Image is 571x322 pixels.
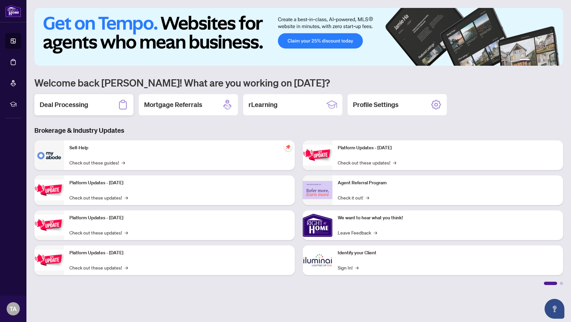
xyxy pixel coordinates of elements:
a: Check out these updates!→ [69,194,128,201]
img: Platform Updates - September 16, 2025 [34,180,64,200]
img: Agent Referral Program [303,181,332,199]
a: Check out these updates!→ [338,159,396,166]
p: Platform Updates - [DATE] [69,214,289,222]
a: Check out these updates!→ [69,264,128,271]
img: logo [5,5,21,17]
p: Platform Updates - [DATE] [338,144,558,152]
img: Identify your Client [303,245,332,275]
span: → [393,159,396,166]
button: Open asap [545,299,564,319]
h3: Brokerage & Industry Updates [34,126,563,135]
p: Agent Referral Program [338,179,558,187]
span: pushpin [284,143,292,151]
img: Platform Updates - July 8, 2025 [34,250,64,270]
p: Self-Help [69,144,289,152]
button: 4 [543,59,546,62]
span: TA [10,304,17,313]
button: 6 [554,59,556,62]
img: Self-Help [34,140,64,170]
span: → [125,229,128,236]
h2: Deal Processing [40,100,88,109]
button: 1 [519,59,530,62]
a: Check out these updates!→ [69,229,128,236]
button: 2 [533,59,535,62]
span: → [366,194,369,201]
img: Platform Updates - June 23, 2025 [303,145,332,165]
img: Slide 0 [34,8,563,66]
span: → [125,264,128,271]
h2: Profile Settings [353,100,399,109]
img: Platform Updates - July 21, 2025 [34,215,64,235]
a: Leave Feedback→ [338,229,377,236]
button: 5 [549,59,551,62]
span: → [374,229,377,236]
span: → [355,264,359,271]
h2: Mortgage Referrals [144,100,202,109]
p: Platform Updates - [DATE] [69,249,289,257]
a: Check out these guides!→ [69,159,125,166]
p: We want to hear what you think! [338,214,558,222]
a: Sign In!→ [338,264,359,271]
p: Platform Updates - [DATE] [69,179,289,187]
h2: rLearning [248,100,278,109]
h1: Welcome back [PERSON_NAME]! What are you working on [DATE]? [34,76,563,89]
span: → [122,159,125,166]
button: 3 [538,59,541,62]
img: We want to hear what you think! [303,210,332,240]
a: Check it out!→ [338,194,369,201]
span: → [125,194,128,201]
p: Identify your Client [338,249,558,257]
